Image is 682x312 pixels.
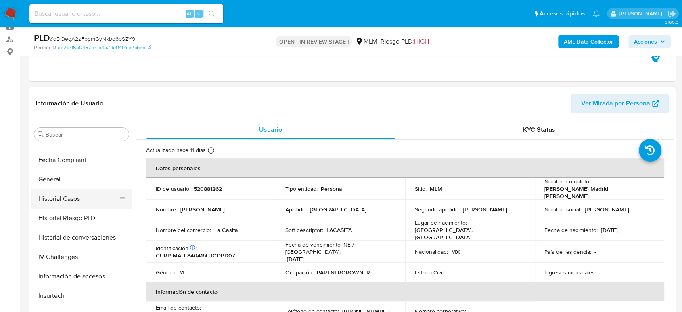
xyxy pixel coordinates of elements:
[619,10,665,17] p: diego.gardunorosas@mercadolibre.com.mx
[179,269,184,276] p: M
[276,36,352,47] p: OPEN - IN REVIEW STAGE I
[430,185,442,192] p: MLM
[146,146,206,154] p: Actualizado hace 11 días
[58,44,151,51] a: ae2c7f6a0457e71b4a2de04f7ce2cbb6
[540,9,585,18] span: Accesos rápidos
[599,269,601,276] p: -
[156,252,235,259] p: CURP MALE840416HJCDPD07
[287,255,304,263] p: [DATE]
[146,158,664,178] th: Datos personales
[665,19,678,25] span: 3.160.0
[463,206,507,213] p: [PERSON_NAME]
[571,94,669,113] button: Ver Mirada por Persona
[415,206,460,213] p: Segundo apellido :
[415,226,522,241] p: [GEOGRAPHIC_DATA], [GEOGRAPHIC_DATA]
[634,35,657,48] span: Acciones
[180,206,225,213] p: [PERSON_NAME]
[321,185,342,192] p: Persona
[523,125,555,134] span: KYC Status
[581,94,650,113] span: Ver Mirada por Persona
[31,150,132,170] button: Fecha Compliant
[317,269,370,276] p: PARTNEROROWNER
[415,185,427,192] p: Sitio :
[310,206,366,213] p: [GEOGRAPHIC_DATA]
[34,31,50,44] b: PLD
[415,248,448,255] p: Nacionalidad :
[451,248,460,255] p: MX
[558,35,619,48] button: AML Data Collector
[46,131,126,138] input: Buscar
[31,189,126,209] button: Historial Casos
[31,209,132,228] button: Historial Riesgo PLD
[414,37,429,46] span: HIGH
[156,245,197,252] p: Identificación :
[601,226,618,234] p: [DATE]
[29,8,223,19] input: Buscar usuario o caso...
[285,206,307,213] p: Apellido :
[326,226,352,234] p: LACASITA
[214,226,238,234] p: La Casita
[544,178,590,185] p: Nombre completo :
[31,267,132,286] button: Información de accesos
[156,226,211,234] p: Nombre del comercio :
[285,226,323,234] p: Soft descriptor :
[285,241,395,255] p: Fecha de vencimiento INE / [GEOGRAPHIC_DATA] :
[186,10,193,17] span: Alt
[628,35,671,48] button: Acciones
[31,228,132,247] button: Historial de conversaciones
[285,185,318,192] p: Tipo entidad :
[194,185,222,192] p: 520881262
[544,226,598,234] p: Fecha de nacimiento :
[34,44,56,51] b: Person ID
[544,269,596,276] p: Ingresos mensuales :
[259,125,282,134] span: Usuario
[544,206,582,213] p: Nombre social :
[544,185,651,200] p: [PERSON_NAME] Madrid [PERSON_NAME]
[36,99,103,108] h1: Información de Usuario
[380,37,429,46] span: Riesgo PLD:
[285,269,314,276] p: Ocupación :
[31,286,132,306] button: Insurtech
[564,35,613,48] b: AML Data Collector
[544,248,591,255] p: País de residencia :
[415,219,467,226] p: Lugar de nacimiento :
[31,170,132,189] button: General
[156,304,201,311] p: Email de contacto :
[50,35,135,43] span: # qDQegA2zFpgmGyNkbo6pSZY9
[667,9,676,18] a: Salir
[38,131,44,137] button: Buscar
[31,247,132,267] button: IV Challenges
[203,8,220,19] button: search-icon
[593,10,600,17] a: Notificaciones
[594,248,596,255] p: -
[415,269,445,276] p: Estado Civil :
[448,269,450,276] p: -
[146,282,664,301] th: Información de contacto
[156,269,176,276] p: Género :
[156,206,177,213] p: Nombre :
[585,206,629,213] p: [PERSON_NAME]
[156,185,190,192] p: ID de usuario :
[197,10,200,17] span: s
[355,37,377,46] div: MLM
